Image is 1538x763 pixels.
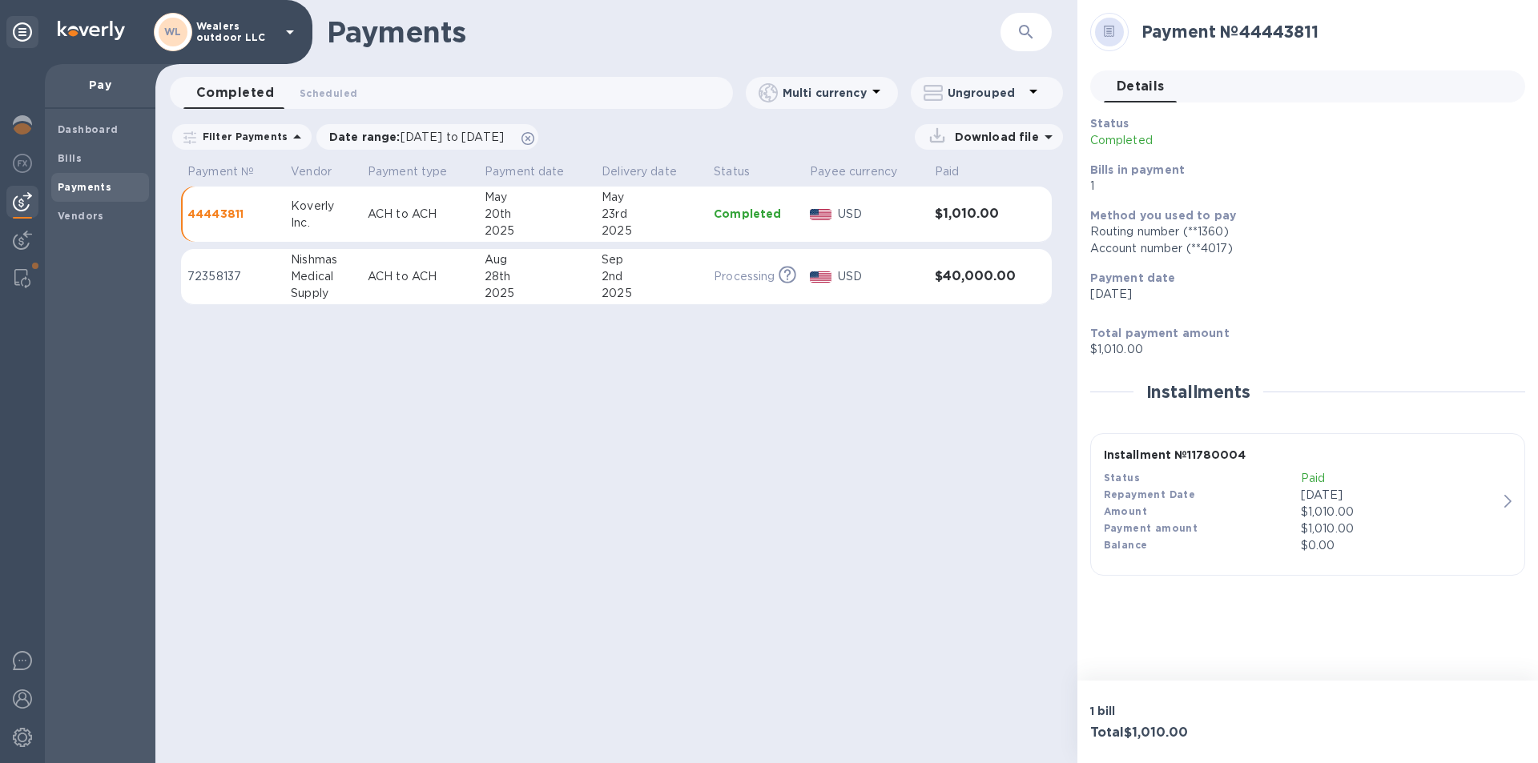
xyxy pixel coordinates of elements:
[948,85,1024,101] p: Ungrouped
[602,163,677,180] p: Delivery date
[291,215,355,231] div: Inc.
[602,189,701,206] div: May
[187,163,254,180] p: Payment №
[935,269,1019,284] h3: $40,000.00
[1090,223,1512,240] div: Routing number (**1360)
[838,268,922,285] p: USD
[485,206,589,223] div: 20th
[1301,487,1498,504] p: [DATE]
[810,163,918,180] span: Payee currency
[1090,271,1176,284] b: Payment date
[316,124,538,150] div: Date range:[DATE] to [DATE]
[1090,117,1129,130] b: Status
[164,26,182,38] b: WL
[810,163,897,180] p: Payee currency
[1090,209,1236,222] b: Method you used to pay
[714,163,771,180] span: Status
[187,206,278,222] p: 44443811
[485,251,589,268] div: Aug
[1104,522,1198,534] b: Payment amount
[6,16,38,48] div: Unpin categories
[602,251,701,268] div: Sep
[58,21,125,40] img: Logo
[602,163,698,180] span: Delivery date
[1090,178,1512,195] p: 1
[1090,433,1525,576] button: Installment №11780004StatusPaidRepayment Date[DATE]Amount$1,010.00Payment amount$1,010.00Balance$...
[327,15,907,49] h1: Payments
[485,163,586,180] span: Payment date
[1104,488,1196,500] b: Repayment Date
[329,129,512,145] p: Date range :
[783,85,867,101] p: Multi currency
[485,189,589,206] div: May
[368,268,472,285] p: ACH to ACH
[948,129,1039,145] p: Download file
[1090,286,1512,303] p: [DATE]
[300,85,357,102] span: Scheduled
[810,271,831,283] img: USD
[1104,448,1246,461] b: Installment № 11780004
[810,209,831,220] img: USD
[196,82,274,104] span: Completed
[368,163,448,180] p: Payment type
[187,268,278,285] p: 72358137
[196,130,288,143] p: Filter Payments
[58,152,82,164] b: Bills
[714,206,797,222] p: Completed
[714,163,750,180] p: Status
[291,163,352,180] span: Vendor
[602,268,701,285] div: 2nd
[1090,163,1185,176] b: Bills in payment
[602,206,701,223] div: 23rd
[935,163,980,180] span: Paid
[58,210,104,222] b: Vendors
[368,206,472,223] p: ACH to ACH
[935,163,960,180] p: Paid
[291,285,355,302] div: Supply
[1146,382,1250,402] h2: Installments
[368,163,469,180] span: Payment type
[485,223,589,239] div: 2025
[1090,240,1512,257] div: Account number (**4017)
[291,163,332,180] p: Vendor
[1090,341,1512,358] p: $1,010.00
[602,223,701,239] div: 2025
[291,251,355,268] div: Nishmas
[1117,75,1165,98] span: Details
[838,206,922,223] p: USD
[1301,520,1498,537] p: $1,010.00
[196,21,276,43] p: Wealers outdoor LLC
[1090,327,1230,339] b: Total payment amount
[485,268,589,285] div: 28th
[602,285,701,302] div: 2025
[1090,132,1372,149] p: Completed
[1090,703,1302,719] p: 1 bill
[291,198,355,215] div: Koverly
[935,207,1019,222] h3: $1,010.00
[1104,539,1148,551] b: Balance
[291,268,355,285] div: Medical
[1104,472,1140,484] b: Status
[187,163,275,180] span: Payment №
[58,181,111,193] b: Payments
[1141,22,1512,42] h2: Payment № 44443811
[58,77,143,93] p: Pay
[1301,470,1498,487] p: Paid
[1104,505,1147,517] b: Amount
[714,268,775,285] p: Processing
[485,285,589,302] div: 2025
[485,163,565,180] p: Payment date
[1090,725,1302,741] h3: Total $1,010.00
[401,131,504,143] span: [DATE] to [DATE]
[1301,504,1498,520] div: $1,010.00
[58,123,119,135] b: Dashboard
[1301,537,1498,554] p: $0.00
[13,154,32,173] img: Foreign exchange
